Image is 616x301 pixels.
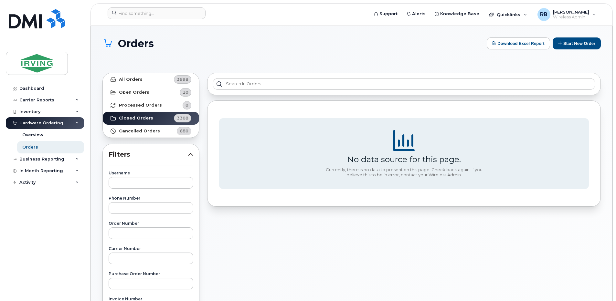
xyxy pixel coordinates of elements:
[103,112,199,125] a: Closed Orders3308
[323,167,485,177] div: Currently, there is no data to present on this page. Check back again. If you believe this to be ...
[103,86,199,99] a: Open Orders10
[186,102,188,108] span: 0
[119,129,160,134] strong: Cancelled Orders
[109,272,193,276] label: Purchase Order Number
[119,77,143,82] strong: All Orders
[119,116,153,121] strong: Closed Orders
[109,297,193,301] label: Invoice Number
[109,171,193,175] label: Username
[183,89,188,95] span: 10
[103,125,199,138] a: Cancelled Orders680
[347,154,461,164] div: No data source for this page.
[109,150,188,159] span: Filters
[119,90,149,95] strong: Open Orders
[487,37,550,49] button: Download Excel Report
[109,222,193,225] label: Order Number
[119,103,162,108] strong: Processed Orders
[103,99,199,112] a: Processed Orders0
[109,247,193,251] label: Carrier Number
[177,115,188,121] span: 3308
[553,37,601,49] button: Start New Order
[118,38,154,49] span: Orders
[213,78,595,90] input: Search in orders
[177,76,188,82] span: 3998
[109,196,193,200] label: Phone Number
[103,73,199,86] a: All Orders3998
[180,128,188,134] span: 680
